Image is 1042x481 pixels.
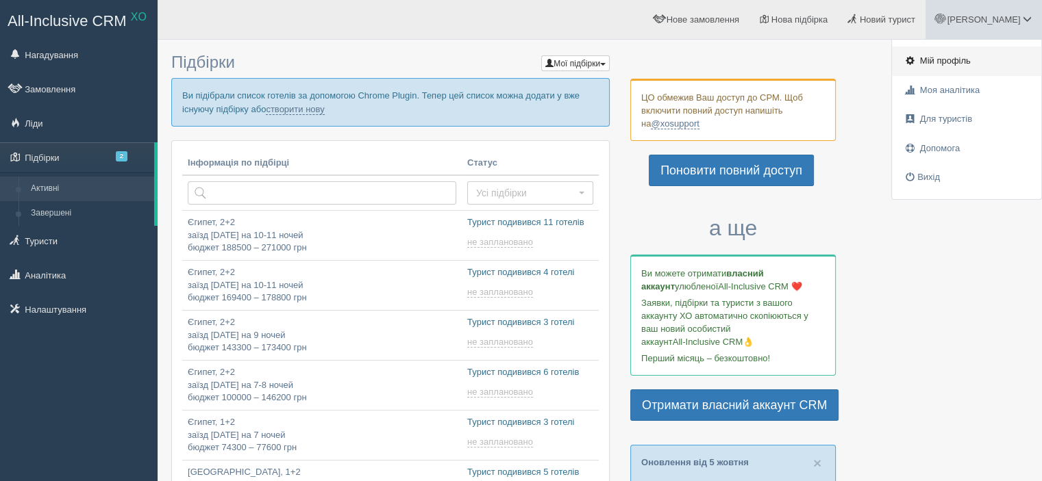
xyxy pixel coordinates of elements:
[641,268,764,291] b: власний аккаунт
[8,12,127,29] span: All-Inclusive CRM
[182,411,462,460] a: Єгипет, 1+2заїзд [DATE] на 7 ночейбюджет 74300 – 77600 грн
[947,14,1020,25] span: [PERSON_NAME]
[467,181,593,205] button: Усі підбірки
[1,1,157,38] a: All-Inclusive CRM XO
[266,104,324,115] a: створити нову
[467,287,536,298] a: не заплановано
[641,352,825,365] p: Перший місяць – безкоштовно!
[182,211,462,260] a: Єгипет, 2+2заїзд [DATE] на 10-11 ночейбюджет 188500 – 271000 грн
[467,387,533,398] span: не заплановано
[188,266,456,304] p: Єгипет, 2+2 заїзд [DATE] на 10-11 ночей бюджет 169400 – 178800 грн
[467,216,593,229] p: Турист подивився 11 готелів
[25,177,154,201] a: Активні
[171,78,610,126] p: Ви підібрали список готелів за допомогою Chrome Plugin. Тепер цей список можна додати у вже існую...
[188,216,456,255] p: Єгипет, 2+2 заїзд [DATE] на 10-11 ночей бюджет 188500 – 271000 грн
[860,14,915,25] span: Новий турист
[171,53,235,71] span: Підбірки
[920,114,972,124] span: Для туристів
[182,361,462,410] a: Єгипет, 2+2заїзд [DATE] на 7-8 ночейбюджет 100000 – 146200 грн
[467,287,533,298] span: не заплановано
[920,55,971,66] span: Мій профіль
[641,267,825,293] p: Ви можете отримати улюбленої
[462,151,599,176] th: Статус
[892,105,1041,134] a: Для туристів
[813,455,821,471] span: ×
[667,14,739,25] span: Нове замовлення
[467,387,536,398] a: не заплановано
[641,457,749,467] a: Оновлення від 5 жовтня
[467,466,593,479] p: Турист подивився 5 готелів
[641,296,825,348] p: Заявки, підбірки та туристи з вашого аккаунту ХО автоматично скопіюються у ваш новий особистий ак...
[188,181,456,205] input: Пошук за країною або туристом
[131,11,147,23] sup: XO
[649,155,814,186] a: Поновити повний доступ
[182,151,462,176] th: Інформація по підбірці
[116,151,127,161] span: 2
[467,416,593,429] p: Турист подивився 3 готелі
[920,143,960,153] span: Допомога
[630,79,836,141] div: ЦО обмежив Ваш доступ до СРМ. Щоб включити повний доступ напишіть на
[771,14,828,25] span: Нова підбірка
[188,416,456,454] p: Єгипет, 1+2 заїзд [DATE] на 7 ночей бюджет 74300 – 77600 грн
[25,201,154,226] a: Завершені
[467,266,593,279] p: Турист подивився 4 готелі
[651,118,699,129] a: @xosupport
[892,47,1041,76] a: Мій профіль
[467,237,533,248] span: не заплановано
[467,337,536,348] a: не заплановано
[182,261,462,310] a: Єгипет, 2+2заїзд [DATE] на 10-11 ночейбюджет 169400 – 178800 грн
[673,337,754,347] span: All-Inclusive CRM👌
[892,163,1041,192] a: Вихід
[188,366,456,404] p: Єгипет, 2+2 заїзд [DATE] на 7-8 ночей бюджет 100000 – 146200 грн
[188,316,456,354] p: Єгипет, 2+2 заїзд [DATE] на 9 ночей бюджет 143300 – 173400 грн
[630,216,836,240] h3: а ще
[467,237,536,248] a: не заплановано
[718,281,802,291] span: All-Inclusive CRM ❤️
[920,85,980,95] span: Моя аналітика
[467,337,533,348] span: не заплановано
[892,76,1041,105] a: Моя аналітика
[630,389,839,421] a: Отримати власний аккаунт CRM
[892,134,1041,164] a: Допомога
[467,366,593,379] p: Турист подивився 6 готелів
[467,437,536,447] a: не заплановано
[467,437,533,447] span: не заплановано
[476,186,575,200] span: Усі підбірки
[541,55,610,71] button: Мої підбірки
[813,456,821,470] button: Close
[467,316,593,329] p: Турист подивився 3 готелі
[182,311,462,360] a: Єгипет, 2+2заїзд [DATE] на 9 ночейбюджет 143300 – 173400 грн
